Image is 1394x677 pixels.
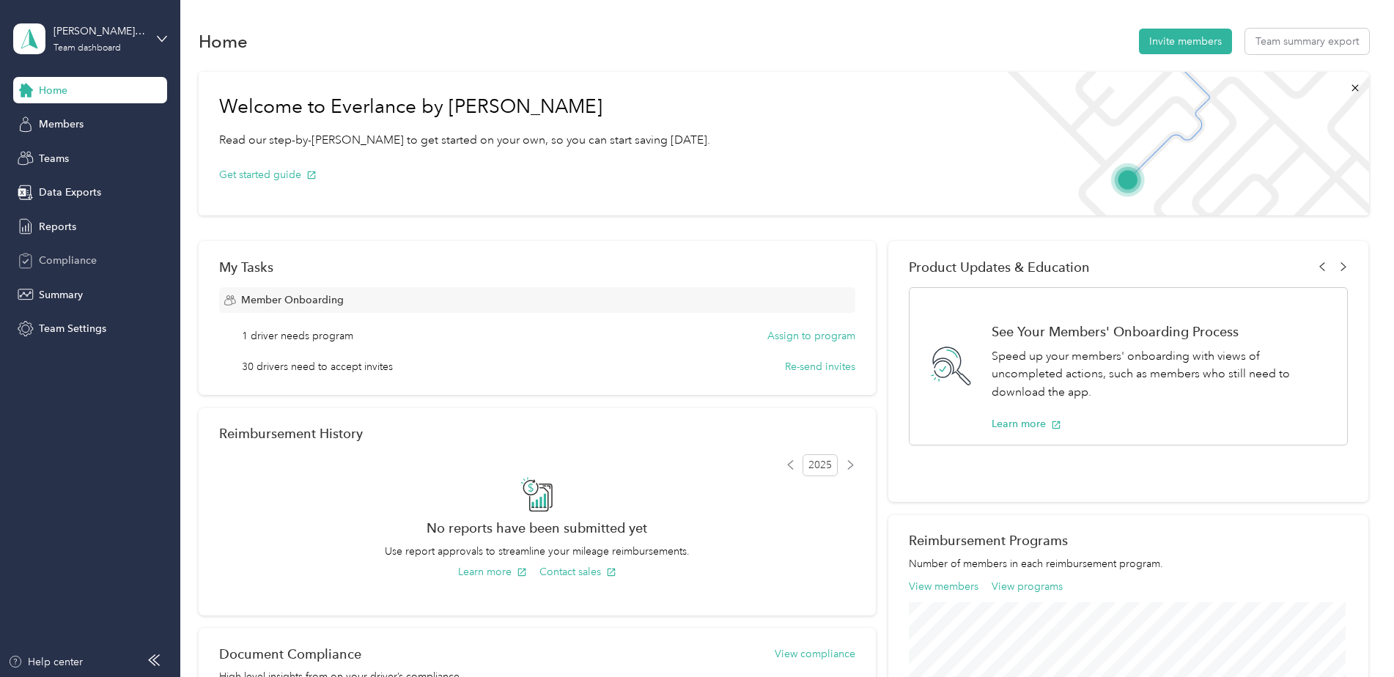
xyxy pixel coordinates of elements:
[242,328,353,344] span: 1 driver needs program
[909,533,1348,548] h2: Reimbursement Programs
[458,564,527,580] button: Learn more
[8,654,83,670] button: Help center
[242,359,393,374] span: 30 drivers need to accept invites
[803,454,838,476] span: 2025
[909,259,1090,275] span: Product Updates & Education
[219,95,710,119] h1: Welcome to Everlance by [PERSON_NAME]
[219,426,363,441] h2: Reimbursement History
[219,167,317,182] button: Get started guide
[992,579,1063,594] button: View programs
[1139,29,1232,54] button: Invite members
[54,44,121,53] div: Team dashboard
[219,131,710,149] p: Read our step-by-[PERSON_NAME] to get started on your own, so you can start saving [DATE].
[992,347,1332,402] p: Speed up your members' onboarding with views of uncompleted actions, such as members who still ne...
[219,544,855,559] p: Use report approvals to streamline your mileage reimbursements.
[39,83,67,98] span: Home
[539,564,616,580] button: Contact sales
[241,292,344,308] span: Member Onboarding
[992,324,1332,339] h1: See Your Members' Onboarding Process
[39,287,83,303] span: Summary
[39,219,76,234] span: Reports
[1245,29,1369,54] button: Team summary export
[39,253,97,268] span: Compliance
[767,328,855,344] button: Assign to program
[992,72,1368,215] img: Welcome to everlance
[39,116,84,132] span: Members
[775,646,855,662] button: View compliance
[54,23,145,39] div: [PERSON_NAME][EMAIL_ADDRESS][PERSON_NAME][DOMAIN_NAME]
[1312,595,1394,677] iframe: Everlance-gr Chat Button Frame
[909,579,978,594] button: View members
[909,556,1348,571] p: Number of members in each reimbursement program.
[219,646,361,662] h2: Document Compliance
[39,185,101,200] span: Data Exports
[39,151,69,166] span: Teams
[219,259,855,275] div: My Tasks
[39,321,106,336] span: Team Settings
[785,359,855,374] button: Re-send invites
[199,34,248,49] h1: Home
[219,520,855,536] h2: No reports have been submitted yet
[992,416,1061,432] button: Learn more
